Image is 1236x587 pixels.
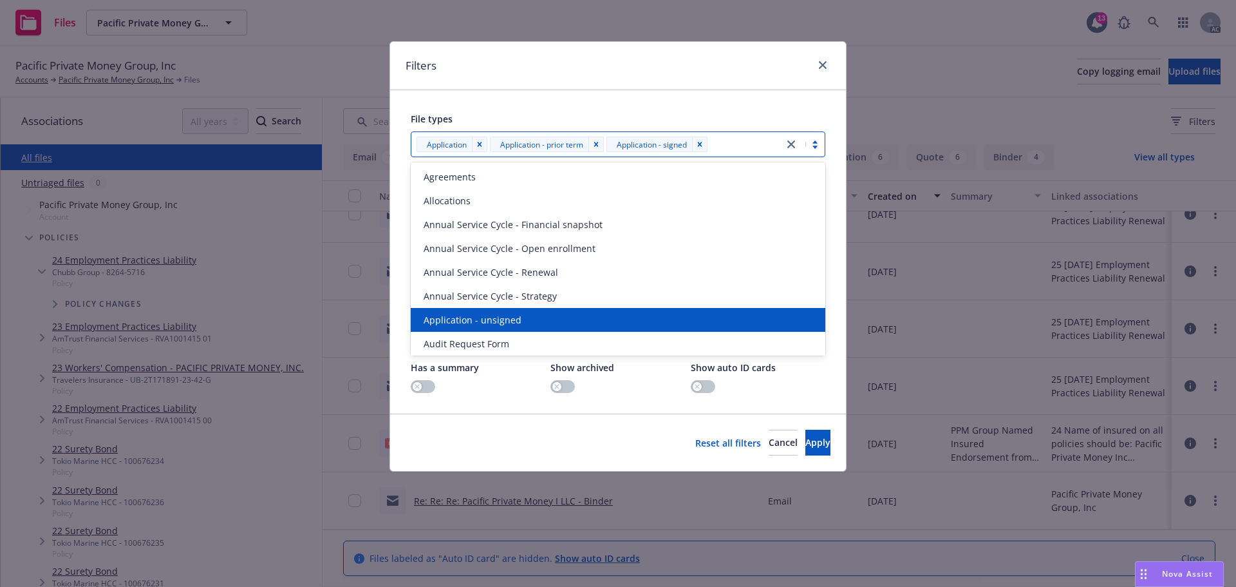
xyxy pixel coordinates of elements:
[695,436,761,450] a: Reset all filters
[424,194,471,207] span: Allocations
[815,57,830,73] a: close
[612,138,687,151] span: Application - signed
[472,137,487,152] div: Remove [object Object]
[424,170,476,184] span: Agreements
[769,436,798,448] span: Cancel
[692,137,707,152] div: Remove [object Object]
[769,430,798,456] button: Cancel
[427,138,467,151] span: Application
[805,436,830,448] span: Apply
[406,57,436,74] h1: Filters
[424,218,603,231] span: Annual Service Cycle - Financial snapshot
[424,289,557,303] span: Annual Service Cycle - Strategy
[588,137,604,152] div: Remove [object Object]
[1135,561,1224,587] button: Nova Assist
[805,430,830,456] button: Apply
[411,113,453,125] span: File types
[424,265,558,279] span: Annual Service Cycle - Renewal
[691,361,776,374] span: Show auto ID cards
[550,361,614,374] span: Show archived
[424,313,521,327] span: Application - unsigned
[411,361,479,374] span: Has a summary
[424,337,509,351] span: Audit Request Form
[783,137,799,152] a: close
[1136,562,1152,586] div: Drag to move
[422,138,467,151] span: Application
[495,138,583,151] span: Application - prior term
[424,242,595,255] span: Annual Service Cycle - Open enrollment
[1162,568,1213,579] span: Nova Assist
[500,138,583,151] span: Application - prior term
[617,138,687,151] span: Application - signed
